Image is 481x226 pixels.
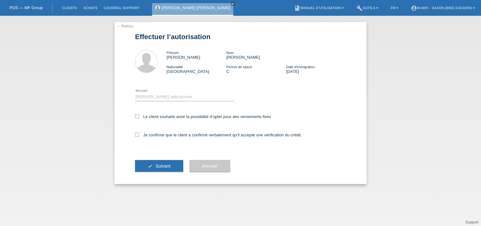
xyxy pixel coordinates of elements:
div: [PERSON_NAME] [167,50,226,60]
span: Suivant [156,164,171,169]
button: Annuler [190,160,230,172]
label: Je confirme que le client a confirmé verbalement qu'il accepte une vérification du crédit. [135,133,302,137]
h1: Effectuer l’autorisation [135,33,346,41]
a: close [231,2,235,6]
i: check [148,164,153,169]
a: Clients [59,6,80,10]
a: buildOutils ▾ [353,6,381,10]
div: [GEOGRAPHIC_DATA] [167,64,226,74]
button: check Suivant [135,160,183,172]
i: book [294,5,300,11]
i: account_circle [411,5,417,11]
label: Le client souhaite avoir la possibilité d’opter pour des versements fixes [135,114,271,119]
span: Prénom [167,51,179,55]
i: close [231,2,235,5]
a: POS — MF Group [9,5,43,10]
span: Permis de séjour [226,65,252,69]
a: Achats [80,6,100,10]
span: Date d'immigration [286,65,315,69]
a: account_circlem-way - Saxon (Bike Evasion) ▾ [408,6,478,10]
a: [PERSON_NAME] [PERSON_NAME] [162,5,230,10]
a: Courriel Support [100,6,142,10]
a: ← Retour [116,24,134,28]
span: Nationalité [167,65,183,69]
div: [DATE] [286,64,346,74]
a: FR ▾ [388,6,401,10]
span: Annuler [202,164,218,169]
span: Nom [226,51,234,55]
div: [PERSON_NAME] [226,50,286,60]
i: build [356,5,363,11]
a: Support [465,220,478,224]
div: C [226,64,286,74]
a: bookManuel d’utilisation ▾ [291,6,347,10]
